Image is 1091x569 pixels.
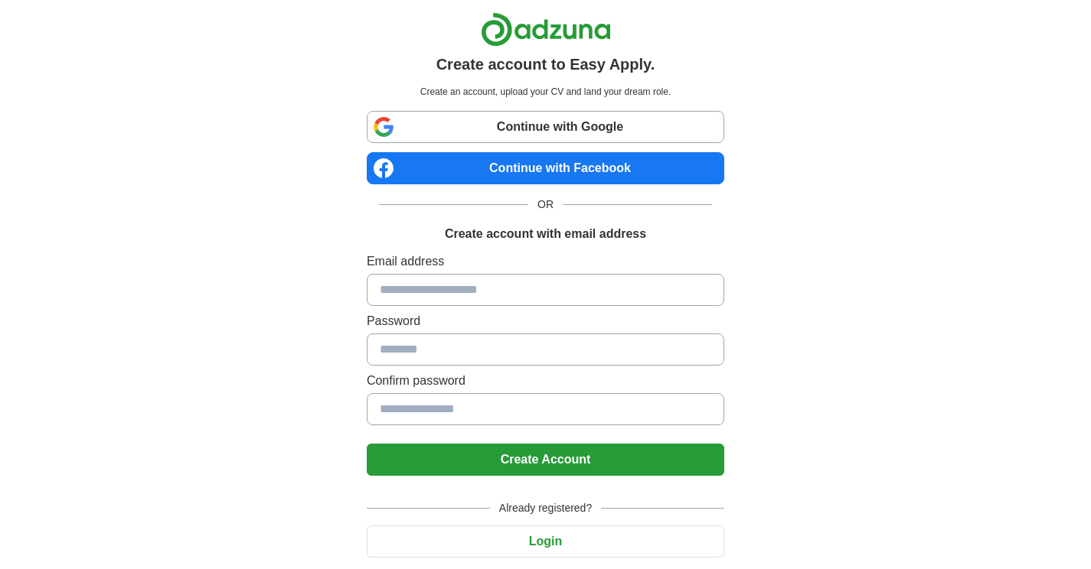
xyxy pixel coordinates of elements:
button: Create Account [367,444,724,476]
a: Login [367,535,724,548]
p: Create an account, upload your CV and land your dream role. [370,85,721,99]
label: Password [367,312,724,330]
span: OR [528,197,563,213]
h1: Create account with email address [445,225,646,243]
a: Continue with Google [367,111,724,143]
label: Confirm password [367,372,724,390]
img: Adzuna logo [481,12,611,47]
h1: Create account to Easy Apply. [436,53,655,76]
label: Email address [367,252,724,271]
span: Already registered? [490,500,601,516]
button: Login [367,525,724,558]
a: Continue with Facebook [367,152,724,184]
